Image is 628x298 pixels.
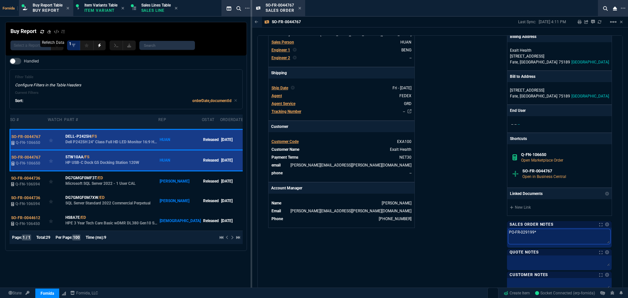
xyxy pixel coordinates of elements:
td: Released [202,150,220,171]
span: Buy Report Table [33,3,62,8]
a: /FS [83,154,89,160]
p: Last Sync: [518,19,539,25]
span: -- [515,122,516,127]
p: [STREET_ADDRESS] [510,53,609,59]
nx-icon: Close Tab [298,6,301,11]
td: [DATE] [220,191,245,211]
td: HUAN [158,129,201,150]
nx-icon: Open New Tab [245,5,250,11]
td: [DEMOGRAPHIC_DATA] [158,211,201,230]
a: API TOKEN [24,290,31,296]
p: Bill to Address [510,74,535,79]
p: Buy Report [33,8,62,13]
td: Dell P2425H 24" Class Full HD LED Monitor 16:9 HDMI VGA DP [64,129,158,150]
span: Socket Connected (erp-fornida) [535,291,595,295]
td: [DATE] [220,150,245,171]
span: SO-FR-0044736 [11,196,40,200]
nx-icon: Clear selected rep [293,55,297,61]
span: DELL-P2425H [65,133,91,139]
span: Q-FN-106594 [15,182,40,186]
tr: BENG [271,47,412,53]
tr: undefined [271,208,412,214]
span: SO-FR-0044767 [11,134,41,139]
nx-icon: Close Workbench [610,5,619,12]
span: Sales Person [271,40,294,44]
p: Quote Notes [510,250,539,255]
span: Time (ms): [86,235,104,240]
p: Customer Notes [510,272,548,277]
span: 2025-08-15T00:00:00.000Z [392,86,411,90]
span: Engineer 1 [271,48,290,52]
span: DG7GMGF0M7XW [65,195,98,201]
a: /ED [97,175,103,181]
nx-icon: Open New Tab [621,5,625,11]
td: Released [202,191,220,211]
td: [PERSON_NAME] [158,171,201,191]
span: Ship Date [271,86,288,90]
tr: ricky.morehart@exalthealth.com [271,162,412,168]
span: Agent [271,94,282,98]
a: [PERSON_NAME] [382,201,411,205]
span: -- [518,122,520,127]
a: Global State [7,290,24,296]
tr: undefined [271,85,412,91]
p: Item Variant [84,8,117,13]
span: Page: [12,235,22,240]
a: js4okZa99KzAPwZDAAHe [535,290,595,296]
p: Shipping [269,67,414,79]
span: -- [410,56,411,60]
td: [PERSON_NAME] [158,191,201,211]
p: HP USB-C Dock G5 Docking Station 120W [65,160,139,165]
a: msbcCompanyName [68,290,100,296]
p: Shortcuts [507,133,612,144]
p: Open in Business Central [522,174,606,180]
p: Sales Line [141,8,171,13]
div: Add to Watchlist [49,177,63,186]
p: HPE 3 Year Tech Care Basic wDMR DL380 Gen10 Service [65,220,158,226]
a: Hide Workbench [620,19,623,25]
div: oStat [202,117,215,122]
span: SO-FR-0044736 [11,176,40,181]
nx-icon: Clear selected rep [293,47,297,53]
span: 75189 [559,94,570,98]
div: Rep [158,117,166,122]
span: Q-FN-106650 [16,161,40,166]
p: Microsoft SQL Server 2022 - 1 User CAL [65,181,136,186]
td: HP USB-C Dock G5 Docking Station 120W [64,150,158,171]
td: Released [202,211,220,230]
tr: undefined [271,108,412,115]
span: DG7GMGF0MF3T [65,175,97,181]
span: 1 / 1 [22,235,31,240]
span: Customer Name [271,147,299,152]
p: End User [510,108,526,114]
span: Name [271,201,281,205]
h4: Buy Report [10,27,36,35]
div: Part # [64,117,78,122]
input: Search [139,41,195,50]
nx-icon: Clear selected rep [291,85,295,91]
span: [GEOGRAPHIC_DATA] [520,60,557,64]
span: BENG [401,48,411,52]
span: HUAN [400,40,411,44]
td: HPE 3 Year Tech Care Basic wDMR DL380 Gen10 Service [64,211,158,230]
span: 100 [72,235,80,240]
span: 75189 [559,60,570,64]
span: [GEOGRAPHIC_DATA] [520,94,557,98]
nx-icon: Search [601,5,610,12]
span: [GEOGRAPHIC_DATA] [571,94,609,98]
p: Sort: [15,98,23,104]
span: Created By [271,32,290,37]
a: /FS [91,133,97,139]
td: Released [202,171,220,191]
span: Engineer 2 [271,56,290,60]
td: [DATE] [220,211,245,230]
span: [GEOGRAPHIC_DATA] [571,60,609,64]
span: Per Page: [56,235,72,240]
span: SO-FR-0044767 [266,3,294,8]
h6: Filter Table [15,75,237,79]
td: Released [202,129,220,150]
h6: Current Filters [15,91,237,95]
span: Fate, [510,94,518,98]
tr: undefined [271,146,412,153]
tr: undefined [271,216,412,222]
